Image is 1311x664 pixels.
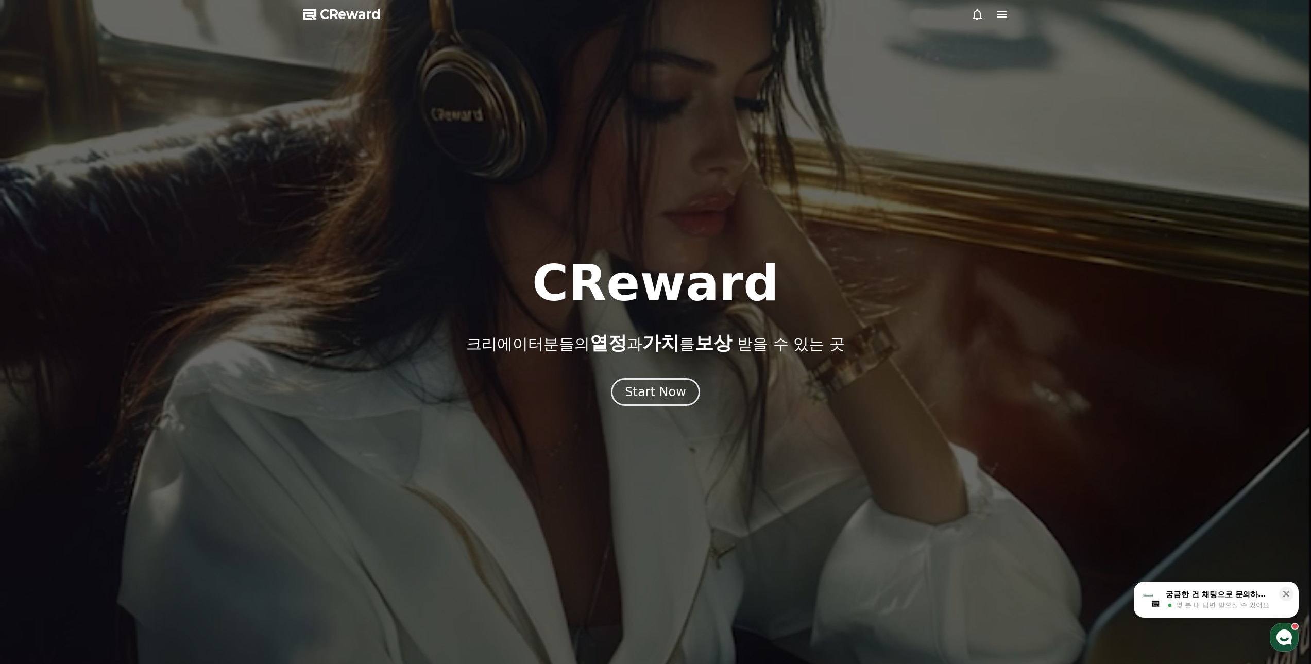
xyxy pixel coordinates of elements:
[466,333,844,353] p: 크리에이터분들의 과 를 받을 수 있는 곳
[611,388,700,398] a: Start Now
[320,6,381,23] span: CReward
[532,259,779,308] h1: CReward
[303,6,381,23] a: CReward
[642,332,679,353] span: 가치
[695,332,732,353] span: 보상
[611,378,700,406] button: Start Now
[590,332,627,353] span: 열정
[625,384,686,400] div: Start Now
